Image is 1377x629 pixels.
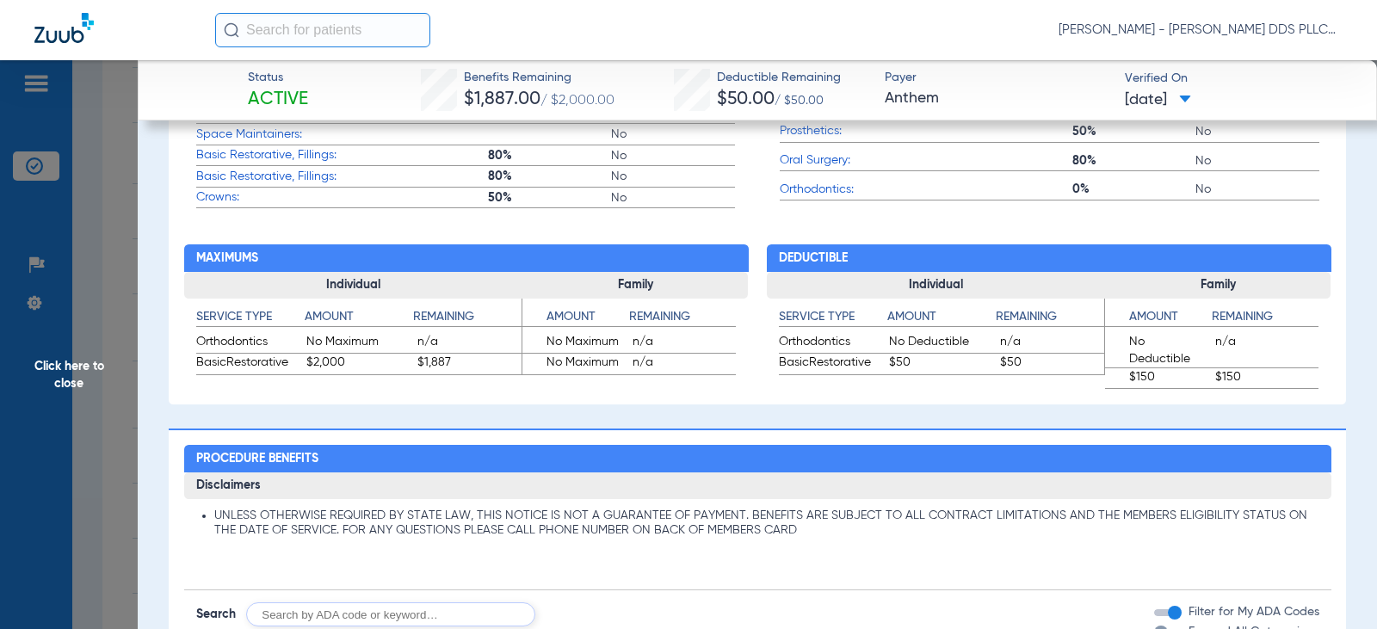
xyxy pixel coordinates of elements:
[1195,181,1318,198] span: No
[1105,368,1209,389] span: $150
[779,333,884,354] span: Orthodontics
[522,308,629,327] h4: Amount
[1072,181,1195,198] span: 0%
[1212,308,1318,327] h4: Remaining
[1059,22,1343,39] span: [PERSON_NAME] - [PERSON_NAME] DDS PLLC
[887,308,996,333] app-breakdown-title: Amount
[488,189,611,207] span: 50%
[540,94,614,108] span: / $2,000.00
[196,333,301,354] span: Orthodontics
[1215,368,1319,389] span: $150
[1212,308,1318,333] app-breakdown-title: Remaining
[779,354,884,374] span: BasicRestorative
[464,90,540,108] span: $1,887.00
[413,308,522,333] app-breakdown-title: Remaining
[1125,89,1191,111] span: [DATE]
[1291,546,1377,629] iframe: Chat Widget
[184,272,523,299] h3: Individual
[611,168,734,185] span: No
[767,244,1331,272] h2: Deductible
[717,69,841,87] span: Deductible Remaining
[1185,603,1319,621] label: Filter for My ADA Codes
[767,272,1106,299] h3: Individual
[1072,123,1195,140] span: 50%
[996,308,1104,333] app-breakdown-title: Remaining
[488,147,611,164] span: 80%
[196,146,365,164] span: Basic Restorative, Fillings:
[488,168,611,185] span: 80%
[779,308,887,333] app-breakdown-title: Service Type
[633,333,737,354] span: n/a
[1000,333,1105,354] span: n/a
[224,22,239,38] img: Search Icon
[184,445,1331,472] h2: Procedure Benefits
[34,13,94,43] img: Zuub Logo
[417,354,522,374] span: $1,887
[417,333,522,354] span: n/a
[196,126,365,144] span: Space Maintainers:
[305,308,413,327] h4: Amount
[196,308,305,327] h4: Service Type
[775,95,824,107] span: / $50.00
[780,151,948,170] span: Oral Surgery:
[196,354,301,374] span: BasicRestorative
[246,602,535,626] input: Search by ADA code or keyword…
[248,69,308,87] span: Status
[215,13,430,47] input: Search for patients
[996,308,1104,327] h4: Remaining
[196,308,305,333] app-breakdown-title: Service Type
[1215,333,1319,367] span: n/a
[780,181,948,199] span: Orthodontics:
[633,354,737,374] span: n/a
[1105,308,1212,333] app-breakdown-title: Amount
[779,308,887,327] h4: Service Type
[1072,152,1195,170] span: 80%
[1105,272,1331,299] h3: Family
[522,308,629,333] app-breakdown-title: Amount
[522,333,627,354] span: No Maximum
[184,244,749,272] h2: Maximums
[1195,123,1318,140] span: No
[629,308,736,327] h4: Remaining
[413,308,522,327] h4: Remaining
[629,308,736,333] app-breakdown-title: Remaining
[248,88,308,112] span: Active
[305,308,413,333] app-breakdown-title: Amount
[611,126,734,143] span: No
[1105,333,1209,367] span: No Deductible
[184,472,1331,500] h3: Disclaimers
[887,308,996,327] h4: Amount
[306,354,411,374] span: $2,000
[1125,70,1349,88] span: Verified On
[522,354,627,374] span: No Maximum
[1105,308,1212,327] h4: Amount
[717,90,775,108] span: $50.00
[889,333,994,354] span: No Deductible
[306,333,411,354] span: No Maximum
[885,88,1109,109] span: Anthem
[214,509,1319,539] li: UNLESS OTHERWISE REQUIRED BY STATE LAW, THIS NOTICE IS NOT A GUARANTEE OF PAYMENT. BENEFITS ARE S...
[611,147,734,164] span: No
[1195,152,1318,170] span: No
[780,122,948,140] span: Prosthetics:
[611,189,734,207] span: No
[196,188,365,207] span: Crowns:
[522,272,748,299] h3: Family
[1000,354,1105,374] span: $50
[464,69,614,87] span: Benefits Remaining
[885,69,1109,87] span: Payer
[196,168,365,186] span: Basic Restorative, Fillings:
[196,606,236,623] span: Search
[889,354,994,374] span: $50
